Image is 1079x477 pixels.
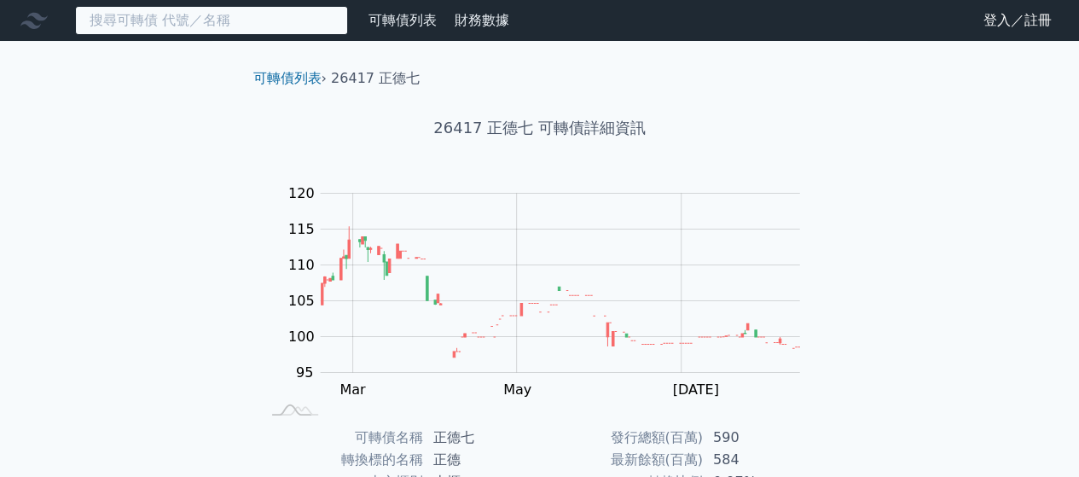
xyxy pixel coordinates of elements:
[503,381,531,398] tspan: May
[253,70,322,86] a: 可轉債列表
[703,449,820,471] td: 584
[423,427,540,449] td: 正德七
[296,364,313,381] tspan: 95
[540,449,703,471] td: 最新餘額(百萬)
[455,12,509,28] a: 財務數據
[994,395,1079,477] iframe: Chat Widget
[331,68,420,89] li: 26417 正德七
[994,395,1079,477] div: 聊天小工具
[321,226,799,357] g: Series
[288,257,315,273] tspan: 110
[260,449,423,471] td: 轉換標的名稱
[540,427,703,449] td: 發行總額(百萬)
[253,68,327,89] li: ›
[703,427,820,449] td: 590
[339,381,366,398] tspan: Mar
[423,449,540,471] td: 正德
[75,6,348,35] input: 搜尋可轉債 代號／名稱
[288,221,315,237] tspan: 115
[672,381,718,398] tspan: [DATE]
[970,7,1065,34] a: 登入／註冊
[288,293,315,309] tspan: 105
[260,427,423,449] td: 可轉債名稱
[288,185,315,201] tspan: 120
[368,12,437,28] a: 可轉債列表
[279,185,825,398] g: Chart
[288,329,315,345] tspan: 100
[240,116,840,140] h1: 26417 正德七 可轉債詳細資訊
